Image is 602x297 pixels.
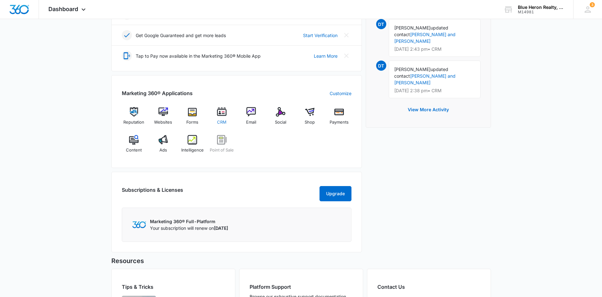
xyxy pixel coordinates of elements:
[590,2,595,7] div: notifications count
[314,53,338,59] a: Learn More
[341,30,351,40] button: Close
[210,107,234,130] a: CRM
[48,6,78,12] span: Dashboard
[186,119,198,126] span: Forms
[376,19,386,29] span: DT
[123,119,144,126] span: Reputation
[150,225,228,231] p: Your subscription will renew on
[181,147,204,153] span: Intelligence
[330,119,349,126] span: Payments
[159,147,167,153] span: Ads
[268,107,293,130] a: Social
[376,61,386,71] span: DT
[136,53,261,59] p: Tap to Pay now available in the Marketing 360® Mobile App
[180,135,205,158] a: Intelligence
[394,32,456,44] a: [PERSON_NAME] and [PERSON_NAME]
[154,119,172,126] span: Websites
[305,119,315,126] span: Shop
[298,107,322,130] a: Shop
[250,283,353,291] h2: Platform Support
[394,25,431,30] span: [PERSON_NAME]
[590,2,595,7] span: 3
[126,147,142,153] span: Content
[239,107,264,130] a: Email
[330,90,351,97] a: Customize
[151,107,175,130] a: Websites
[210,147,234,153] span: Point of Sale
[136,32,226,39] p: Get Google Guaranteed and get more leads
[303,32,338,39] a: Start Verification
[518,5,564,10] div: account name
[341,51,351,61] button: Close
[327,107,351,130] a: Payments
[394,67,431,72] span: [PERSON_NAME]
[150,218,228,225] p: Marketing 360® Full-Platform
[214,225,228,231] span: [DATE]
[111,256,491,266] h5: Resources
[151,135,175,158] a: Ads
[377,283,481,291] h2: Contact Us
[122,107,146,130] a: Reputation
[246,119,256,126] span: Email
[180,107,205,130] a: Forms
[320,186,351,201] button: Upgrade
[122,283,225,291] h2: Tips & Tricks
[122,135,146,158] a: Content
[122,186,183,199] h2: Subscriptions & Licenses
[210,135,234,158] a: Point of Sale
[394,88,475,93] p: [DATE] 2:38 pm • CRM
[132,221,146,228] img: Marketing 360 Logo
[394,47,475,51] p: [DATE] 2:43 pm • CRM
[217,119,227,126] span: CRM
[401,102,455,117] button: View More Activity
[275,119,286,126] span: Social
[122,89,193,97] h2: Marketing 360® Applications
[518,10,564,14] div: account id
[394,73,456,85] a: [PERSON_NAME] and [PERSON_NAME]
